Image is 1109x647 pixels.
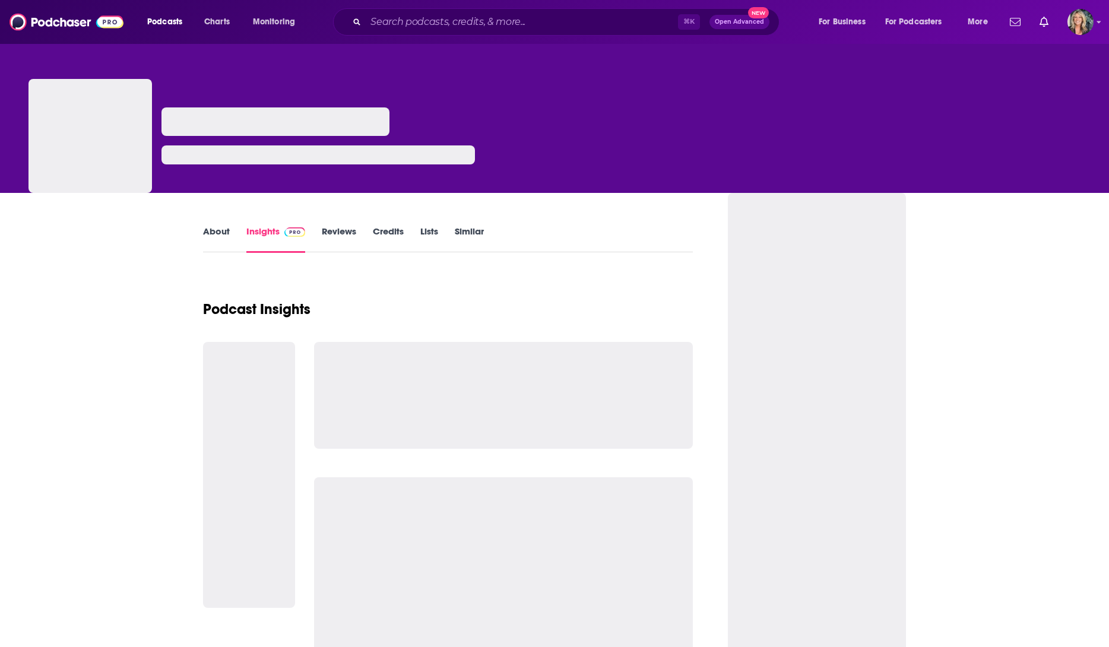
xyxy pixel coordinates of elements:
span: For Business [819,14,866,30]
a: Lists [420,226,438,253]
span: For Podcasters [885,14,942,30]
button: open menu [245,12,310,31]
img: User Profile [1067,9,1094,35]
span: Open Advanced [715,19,764,25]
span: Charts [204,14,230,30]
input: Search podcasts, credits, & more... [366,12,678,31]
img: Podchaser Pro [284,227,305,237]
a: Credits [373,226,404,253]
span: Podcasts [147,14,182,30]
span: Logged in as lisa.beech [1067,9,1094,35]
a: Charts [197,12,237,31]
a: Reviews [322,226,356,253]
button: open menu [877,12,959,31]
button: Show profile menu [1067,9,1094,35]
a: Show notifications dropdown [1035,12,1053,32]
button: open menu [810,12,880,31]
div: Search podcasts, credits, & more... [344,8,791,36]
span: ⌘ K [678,14,700,30]
a: About [203,226,230,253]
span: More [968,14,988,30]
button: open menu [959,12,1003,31]
button: Open AdvancedNew [709,15,769,29]
span: New [748,7,769,18]
a: Show notifications dropdown [1005,12,1025,32]
a: InsightsPodchaser Pro [246,226,305,253]
button: open menu [139,12,198,31]
h1: Podcast Insights [203,300,310,318]
span: Monitoring [253,14,295,30]
a: Similar [455,226,484,253]
img: Podchaser - Follow, Share and Rate Podcasts [9,11,123,33]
